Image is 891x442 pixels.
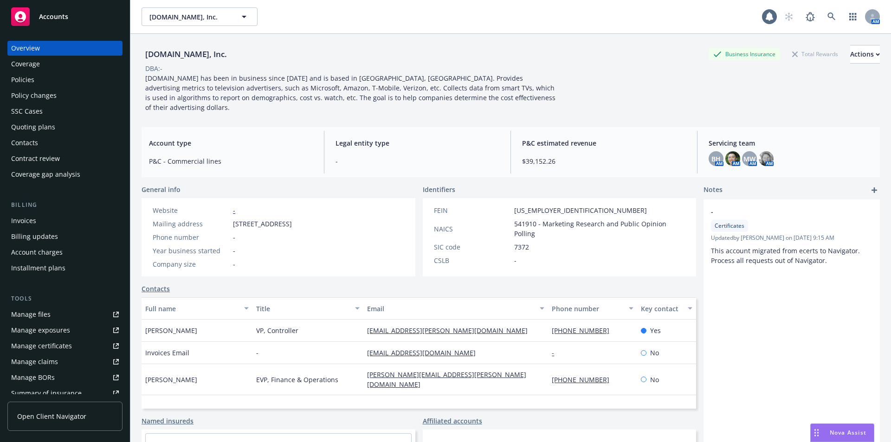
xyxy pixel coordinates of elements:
img: photo [759,151,774,166]
div: Invoices [11,213,36,228]
span: 7372 [514,242,529,252]
div: Actions [850,45,880,63]
a: Coverage gap analysis [7,167,123,182]
div: Company size [153,259,229,269]
span: - [336,156,499,166]
button: Nova Assist [810,423,874,442]
span: [PERSON_NAME] [145,326,197,335]
button: Key contact [637,297,696,320]
button: Phone number [548,297,637,320]
span: BH [711,154,721,164]
span: MW [743,154,755,164]
a: Report a Bug [801,7,820,26]
div: Summary of insurance [11,386,82,401]
span: - [233,259,235,269]
span: Servicing team [709,138,872,148]
button: Full name [142,297,252,320]
a: Manage files [7,307,123,322]
div: Business Insurance [709,48,780,60]
span: VP, Controller [256,326,298,335]
div: -CertificatesUpdatedby [PERSON_NAME] on [DATE] 9:15 AMThis account migrated from ecerts to Naviga... [704,199,880,273]
span: Updated by [PERSON_NAME] on [DATE] 9:15 AM [711,234,872,242]
span: Legal entity type [336,138,499,148]
span: - [514,256,517,265]
span: - [256,348,258,358]
div: Key contact [641,304,682,314]
span: [PERSON_NAME] [145,375,197,384]
span: EVP, Finance & Operations [256,375,338,384]
div: Account charges [11,245,63,260]
div: Policies [11,72,34,87]
a: Billing updates [7,229,123,244]
div: Billing updates [11,229,58,244]
a: Manage claims [7,354,123,369]
a: Manage BORs [7,370,123,385]
a: Installment plans [7,261,123,275]
span: - [711,207,848,217]
div: Overview [11,41,40,56]
div: NAICS [434,224,510,234]
div: Total Rewards [788,48,843,60]
a: - [552,348,562,357]
a: Start snowing [780,7,798,26]
a: Search [822,7,841,26]
div: Billing [7,200,123,210]
button: [DOMAIN_NAME], Inc. [142,7,258,26]
div: Full name [145,304,239,314]
a: Manage exposures [7,323,123,338]
span: Certificates [715,222,744,230]
a: [PHONE_NUMBER] [552,375,617,384]
div: Phone number [153,232,229,242]
button: Actions [850,45,880,64]
a: Contract review [7,151,123,166]
a: Contacts [142,284,170,294]
a: Policies [7,72,123,87]
a: Coverage [7,57,123,71]
a: Switch app [844,7,862,26]
div: Title [256,304,349,314]
div: SSC Cases [11,104,43,119]
div: Contract review [11,151,60,166]
a: Contacts [7,135,123,150]
div: Coverage gap analysis [11,167,80,182]
span: - [233,232,235,242]
span: $39,152.26 [522,156,686,166]
div: Installment plans [11,261,65,275]
a: Account charges [7,245,123,260]
a: [EMAIL_ADDRESS][DOMAIN_NAME] [367,348,483,357]
span: Notes [704,185,723,196]
a: Affiliated accounts [423,416,482,426]
div: Manage exposures [11,323,70,338]
span: Account type [149,138,313,148]
div: DBA: - [145,64,162,73]
span: P&C estimated revenue [522,138,686,148]
a: Policy changes [7,88,123,103]
a: Quoting plans [7,120,123,135]
div: Drag to move [811,424,822,442]
span: [US_EMPLOYER_IDENTIFICATION_NUMBER] [514,205,647,215]
div: Quoting plans [11,120,55,135]
span: [DOMAIN_NAME], Inc. [149,12,230,22]
span: [DOMAIN_NAME] has been in business since [DATE] and is based in [GEOGRAPHIC_DATA], [GEOGRAPHIC_DA... [145,74,557,112]
a: Named insureds [142,416,194,426]
span: Identifiers [423,185,455,194]
div: Manage BORs [11,370,55,385]
a: Accounts [7,4,123,30]
div: CSLB [434,256,510,265]
div: SIC code [434,242,510,252]
div: Tools [7,294,123,303]
a: [EMAIL_ADDRESS][PERSON_NAME][DOMAIN_NAME] [367,326,535,335]
a: [PERSON_NAME][EMAIL_ADDRESS][PERSON_NAME][DOMAIN_NAME] [367,370,526,389]
div: Coverage [11,57,40,71]
span: Nova Assist [830,429,866,436]
div: Manage certificates [11,339,72,353]
span: Yes [650,326,661,335]
div: Manage files [11,307,51,322]
div: FEIN [434,205,510,215]
a: Invoices [7,213,123,228]
button: Email [363,297,548,320]
span: No [650,348,659,358]
a: Overview [7,41,123,56]
a: [PHONE_NUMBER] [552,326,617,335]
